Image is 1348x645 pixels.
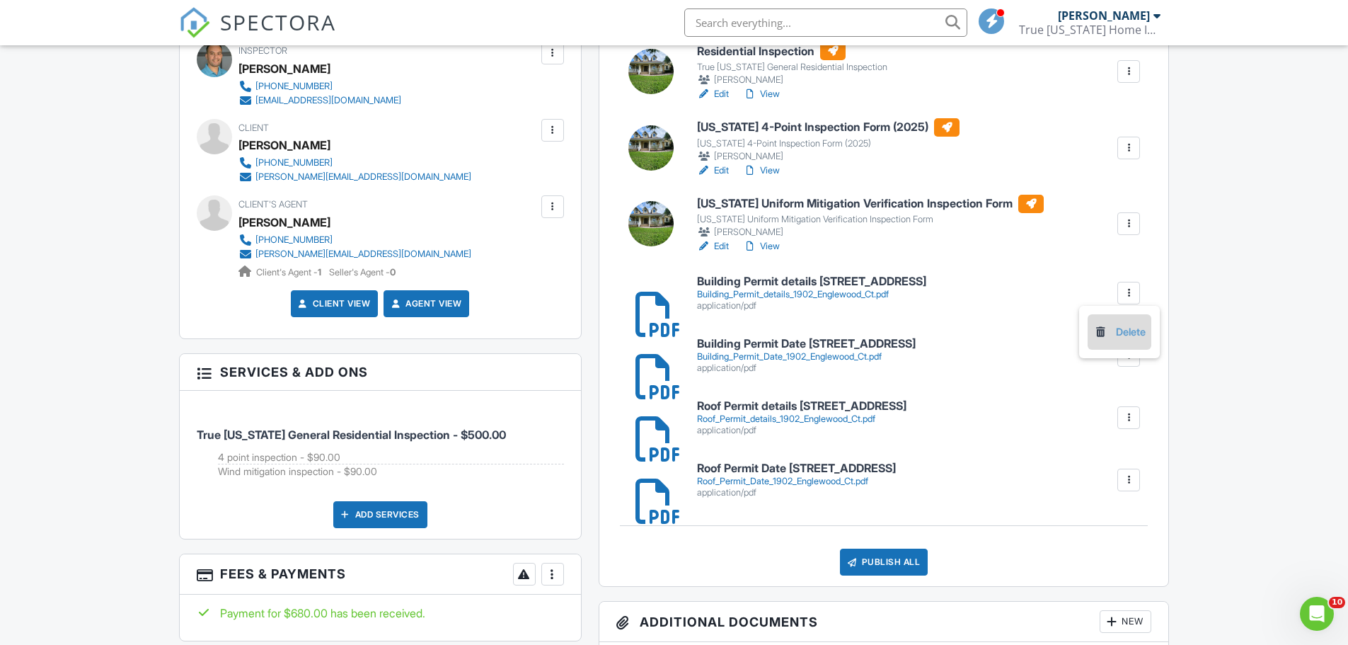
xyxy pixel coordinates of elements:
a: Edit [697,87,729,101]
div: [PERSON_NAME] [697,73,887,87]
a: [PERSON_NAME][EMAIL_ADDRESS][DOMAIN_NAME] [238,247,471,261]
h3: Fees & Payments [180,554,581,595]
div: [PERSON_NAME] [1058,8,1150,23]
div: [PERSON_NAME] [238,58,330,79]
iframe: Intercom live chat [1300,597,1334,631]
div: [US_STATE] 4-Point Inspection Form (2025) [697,138,960,149]
a: Building Permit Date [STREET_ADDRESS] Building_Permit_Date_1902_Englewood_Ct.pdf application/pdf [697,338,916,374]
span: Client's Agent [238,199,308,210]
div: Building_Permit_details_1902_Englewood_Ct.pdf [697,289,926,300]
img: The Best Home Inspection Software - Spectora [179,7,210,38]
div: [PERSON_NAME] [238,135,330,156]
h6: Roof Permit details [STREET_ADDRESS] [697,400,906,413]
div: [PERSON_NAME][EMAIL_ADDRESS][DOMAIN_NAME] [255,249,471,260]
a: [PERSON_NAME] [238,212,330,233]
h6: Building Permit details [STREET_ADDRESS] [697,275,926,288]
a: [PERSON_NAME][EMAIL_ADDRESS][DOMAIN_NAME] [238,170,471,184]
span: SPECTORA [220,7,336,37]
a: Edit [697,239,729,253]
a: Building Permit details [STREET_ADDRESS] Building_Permit_details_1902_Englewood_Ct.pdf applicatio... [697,275,926,312]
div: True Florida Home Inspection Services [1019,23,1160,37]
a: Delete [1093,324,1146,340]
h6: [US_STATE] Uniform Mitigation Verification Inspection Form [697,195,1044,213]
a: Residential Inspection True [US_STATE] General Residential Inspection [PERSON_NAME] [697,42,887,87]
a: Roof Permit details [STREET_ADDRESS] Roof_Permit_details_1902_Englewood_Ct.pdf application/pdf [697,400,906,436]
div: [PERSON_NAME] [697,225,1044,239]
a: View [743,239,780,253]
div: New [1100,610,1151,633]
div: Payment for $680.00 has been received. [197,605,564,621]
h6: [US_STATE] 4-Point Inspection Form (2025) [697,118,960,137]
input: Search everything... [684,8,967,37]
div: Add Services [333,501,427,528]
a: Roof Permit Date [STREET_ADDRESS] Roof_Permit_Date_1902_Englewood_Ct.pdf application/pdf [697,462,896,498]
div: application/pdf [697,363,916,374]
li: Add on: 4 point inspection [218,450,564,465]
div: [PERSON_NAME][EMAIL_ADDRESS][DOMAIN_NAME] [255,171,471,183]
span: Seller's Agent - [329,267,396,278]
div: [PHONE_NUMBER] [255,81,333,92]
div: Building_Permit_Date_1902_Englewood_Ct.pdf [697,351,916,363]
div: [PHONE_NUMBER] [255,157,333,169]
a: [PHONE_NUMBER] [238,233,471,247]
h6: Roof Permit Date [STREET_ADDRESS] [697,462,896,475]
div: Roof_Permit_Date_1902_Englewood_Ct.pdf [697,476,896,487]
a: View [743,87,780,101]
a: SPECTORA [179,19,336,49]
div: Roof_Permit_details_1902_Englewood_Ct.pdf [697,413,906,425]
strong: 0 [390,267,396,278]
div: [EMAIL_ADDRESS][DOMAIN_NAME] [255,95,401,106]
div: [PERSON_NAME] [697,149,960,164]
li: Service: True Florida General Residential Inspection [197,401,564,490]
a: Client View [296,297,371,311]
strong: 1 [318,267,321,278]
a: [US_STATE] Uniform Mitigation Verification Inspection Form [US_STATE] Uniform Mitigation Verifica... [697,195,1044,240]
div: application/pdf [697,425,906,436]
h3: Additional Documents [599,602,1169,642]
a: Edit [697,164,729,178]
h6: Building Permit Date [STREET_ADDRESS] [697,338,916,350]
h6: Residential Inspection [697,42,887,60]
div: application/pdf [697,487,896,498]
li: Add on: Wind mitigation inspection [218,464,564,479]
div: [US_STATE] Uniform Mitigation Verification Inspection Form [697,214,1044,225]
span: Client [238,122,269,133]
div: [PHONE_NUMBER] [255,234,333,246]
span: Client's Agent - [256,267,323,278]
div: Publish All [840,549,928,576]
h3: Services & Add ons [180,354,581,391]
a: [PHONE_NUMBER] [238,79,401,93]
a: [PHONE_NUMBER] [238,156,471,170]
div: application/pdf [697,300,926,312]
a: Agent View [388,297,461,311]
span: True [US_STATE] General Residential Inspection - $500.00 [197,428,506,442]
a: [US_STATE] 4-Point Inspection Form (2025) [US_STATE] 4-Point Inspection Form (2025) [PERSON_NAME] [697,118,960,164]
a: [EMAIL_ADDRESS][DOMAIN_NAME] [238,93,401,108]
span: 10 [1329,597,1345,608]
div: True [US_STATE] General Residential Inspection [697,62,887,73]
a: View [743,164,780,178]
